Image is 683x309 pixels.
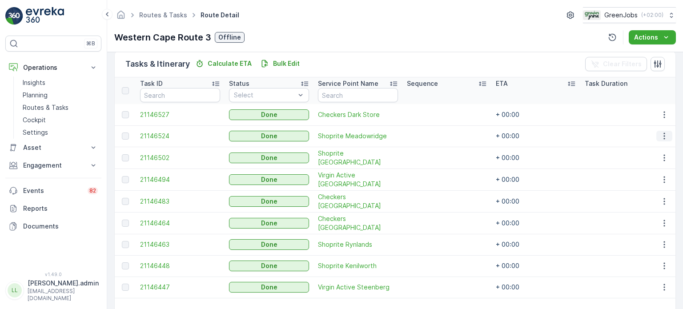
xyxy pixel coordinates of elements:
button: Clear Filters [585,57,647,71]
a: 21146448 [140,261,220,270]
button: Done [229,218,309,229]
td: + 00:00 [491,169,580,190]
span: Checkers [GEOGRAPHIC_DATA] [318,193,398,210]
p: Done [261,240,277,249]
p: Status [229,79,249,88]
button: Operations [5,59,101,76]
a: Checkers Dark Store [318,110,398,119]
a: Shoprite Rynlands [318,240,398,249]
p: Done [261,283,277,292]
p: [PERSON_NAME].admin [28,279,99,288]
a: Routes & Tasks [19,101,101,114]
button: Done [229,196,309,207]
div: LL [8,283,22,297]
button: Calculate ETA [192,58,255,69]
a: 21146524 [140,132,220,140]
a: Documents [5,217,101,235]
p: ⌘B [86,40,95,47]
a: Reports [5,200,101,217]
div: Toggle Row Selected [122,132,129,140]
div: Toggle Row Selected [122,176,129,183]
p: Done [261,261,277,270]
td: + 00:00 [491,212,580,234]
p: Done [261,197,277,206]
span: Checkers [GEOGRAPHIC_DATA] [318,214,398,232]
div: Toggle Row Selected [122,241,129,248]
button: Engagement [5,157,101,174]
a: 21146502 [140,153,220,162]
a: Planning [19,89,101,101]
a: Insights [19,76,101,89]
div: Toggle Row Selected [122,284,129,291]
button: Done [229,239,309,250]
p: GreenJobs [604,11,638,20]
p: Done [261,153,277,162]
a: 21146463 [140,240,220,249]
p: Tasks & Itinerary [125,58,190,70]
p: ( +02:00 ) [641,12,663,19]
button: LL[PERSON_NAME].admin[EMAIL_ADDRESS][DOMAIN_NAME] [5,279,101,302]
a: Shoprite Kenilworth [318,261,398,270]
a: Settings [19,126,101,139]
button: Actions [629,30,676,44]
button: GreenJobs(+02:00) [583,7,676,23]
button: Done [229,282,309,293]
p: Bulk Edit [273,59,300,68]
p: Cockpit [23,116,46,124]
p: Done [261,219,277,228]
a: 21146494 [140,175,220,184]
a: 21146447 [140,283,220,292]
p: Settings [23,128,48,137]
input: Search [318,88,398,102]
p: Actions [634,33,658,42]
p: ETA [496,79,508,88]
button: Done [229,109,309,120]
a: Routes & Tasks [139,11,187,19]
p: Routes & Tasks [23,103,68,112]
button: Offline [215,32,245,43]
p: Insights [23,78,45,87]
div: Toggle Row Selected [122,198,129,205]
img: Green_Jobs_Logo.png [583,10,601,20]
div: Toggle Row Selected [122,262,129,269]
img: logo [5,7,23,25]
p: Sequence [407,79,438,88]
td: + 00:00 [491,277,580,298]
img: logo_light-DOdMpM7g.png [26,7,64,25]
div: Toggle Row Selected [122,111,129,118]
button: Done [229,174,309,185]
button: Done [229,152,309,163]
p: Task Duration [585,79,627,88]
span: v 1.49.0 [5,272,101,277]
span: Virgin Active Steenberg [318,283,398,292]
a: Shoprite Meadowridge [318,132,398,140]
p: Planning [23,91,48,100]
button: Done [229,261,309,271]
p: Done [261,110,277,119]
button: Asset [5,139,101,157]
a: Events82 [5,182,101,200]
span: Route Detail [199,11,241,20]
a: 21146483 [140,197,220,206]
p: Engagement [23,161,84,170]
div: Toggle Row Selected [122,220,129,227]
button: Bulk Edit [257,58,303,69]
td: + 00:00 [491,147,580,169]
div: Toggle Row Selected [122,154,129,161]
td: + 00:00 [491,255,580,277]
input: Search [140,88,220,102]
p: Offline [218,33,241,42]
p: Task ID [140,79,163,88]
p: Done [261,175,277,184]
td: + 00:00 [491,234,580,255]
p: [EMAIL_ADDRESS][DOMAIN_NAME] [28,288,99,302]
